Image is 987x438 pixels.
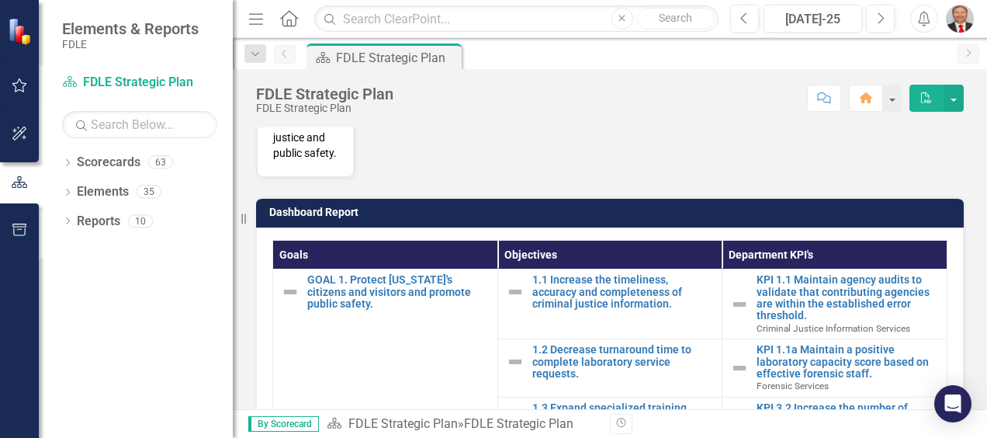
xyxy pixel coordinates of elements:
[307,274,490,310] a: GOAL 1. Protect [US_STATE]'s citizens and visitors and promote public safety.
[336,48,458,68] div: FDLE Strategic Plan
[62,38,199,50] small: FDLE
[77,183,129,201] a: Elements
[348,416,458,431] a: FDLE Strategic Plan
[730,359,749,377] img: Not Defined
[314,5,719,33] input: Search ClearPoint...
[62,111,217,138] input: Search Below...
[8,18,35,45] img: ClearPoint Strategy
[248,416,319,432] span: By Scorecard
[934,385,971,422] div: Open Intercom Messenger
[757,344,939,380] a: KPI 1.1a Maintain a positive laboratory capacity score based on effective forensic staff.
[506,283,525,301] img: Not Defined
[464,416,573,431] div: FDLE Strategic Plan
[77,154,140,172] a: Scorecards
[757,323,910,334] span: Criminal Justice Information Services
[256,85,393,103] div: FDLE Strategic Plan
[637,8,715,30] button: Search
[659,12,692,24] span: Search
[77,213,120,231] a: Reports
[730,295,749,314] img: Not Defined
[764,5,862,33] button: [DATE]-25
[532,274,715,310] a: 1.1 Increase the timeliness, accuracy and completeness of criminal justice information.
[148,156,173,169] div: 63
[62,74,217,92] a: FDLE Strategic Plan
[62,19,199,38] span: Elements & Reports
[946,5,974,33] img: Brett Kirkland
[128,214,153,228] div: 10
[757,274,939,322] a: KPI 1.1 Maintain agency audits to validate that contributing agencies are within the established ...
[327,415,598,433] div: »
[757,381,829,391] span: Forensic Services
[256,103,393,114] div: FDLE Strategic Plan
[137,186,161,199] div: 35
[532,344,715,380] a: 1.2 Decrease turnaround time to complete laboratory service requests.
[769,10,857,29] div: [DATE]-25
[506,353,525,371] img: Not Defined
[532,402,715,438] a: 1.3 Expand specialized training opportunities and assistance to external stakeholders.
[281,283,300,301] img: Not Defined
[269,207,956,218] h3: Dashboard Report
